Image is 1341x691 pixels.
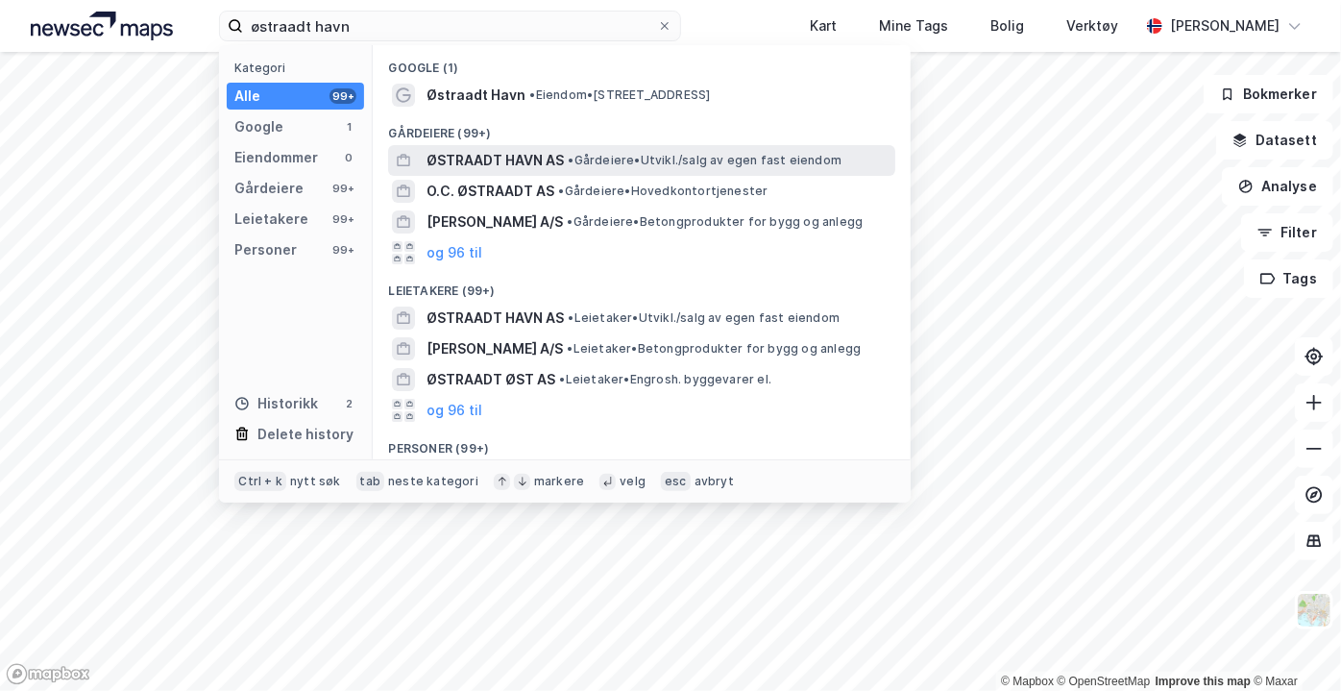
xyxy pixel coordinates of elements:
button: Tags [1244,259,1333,298]
div: markere [534,474,584,489]
button: og 96 til [427,241,482,264]
span: Leietaker • Utvikl./salg av egen fast eiendom [568,310,840,326]
div: esc [661,472,691,491]
span: • [529,87,535,102]
div: Google (1) [373,45,911,80]
span: Gårdeiere • Utvikl./salg av egen fast eiendom [568,153,841,168]
div: velg [620,474,646,489]
span: Gårdeiere • Betongprodukter for bygg og anlegg [567,214,863,230]
div: Historikk [234,392,318,415]
div: avbryt [695,474,734,489]
div: Kontrollprogram for chat [1245,599,1341,691]
span: • [568,310,573,325]
div: Ctrl + k [234,472,286,491]
div: 99+ [329,88,356,104]
div: tab [356,472,385,491]
div: Kategori [234,61,364,75]
span: • [558,184,564,198]
span: • [559,372,565,386]
div: [PERSON_NAME] [1170,14,1280,37]
div: Mine Tags [879,14,948,37]
div: Leietakere (99+) [373,268,911,303]
div: 99+ [329,211,356,227]
button: Filter [1241,213,1333,252]
div: Gårdeiere (99+) [373,111,911,145]
div: Verktøy [1066,14,1118,37]
div: Personer [234,238,297,261]
div: 2 [341,396,356,411]
div: 1 [341,119,356,135]
a: Mapbox [1001,675,1054,688]
div: Leietakere [234,208,308,231]
div: 99+ [329,181,356,196]
img: logo.a4113a55bc3d86da70a041830d287a7e.svg [31,12,173,40]
span: • [567,214,573,229]
div: neste kategori [388,474,478,489]
button: og 96 til [427,399,482,422]
div: Bolig [990,14,1024,37]
input: Søk på adresse, matrikkel, gårdeiere, leietakere eller personer [243,12,657,40]
span: Gårdeiere • Hovedkontortjenester [558,184,768,199]
img: Z [1296,592,1332,629]
div: nytt søk [290,474,341,489]
div: Gårdeiere [234,177,304,200]
button: Datasett [1216,121,1333,160]
a: Improve this map [1156,675,1251,688]
a: Mapbox homepage [6,663,90,685]
span: [PERSON_NAME] A/S [427,337,563,360]
div: Delete history [257,423,354,446]
span: Leietaker • Engrosh. byggevarer el. [559,372,771,387]
span: Østraadt Havn [427,84,525,107]
span: Leietaker • Betongprodukter for bygg og anlegg [567,341,861,357]
button: Bokmerker [1204,75,1333,113]
div: Eiendommer [234,146,318,169]
span: [PERSON_NAME] A/S [427,210,563,234]
div: Personer (99+) [373,426,911,460]
iframe: Chat Widget [1245,599,1341,691]
span: • [567,341,573,356]
div: 99+ [329,242,356,258]
a: OpenStreetMap [1058,675,1151,688]
span: ØSTRAADT HAVN AS [427,149,564,172]
span: Eiendom • [STREET_ADDRESS] [529,87,710,103]
div: Google [234,115,283,138]
div: Kart [810,14,837,37]
button: Analyse [1222,167,1333,206]
span: O.C. ØSTRAADT AS [427,180,554,203]
div: Alle [234,85,260,108]
span: ØSTRAADT ØST AS [427,368,555,391]
span: ØSTRAADT HAVN AS [427,307,564,330]
div: 0 [341,150,356,165]
span: • [568,153,573,167]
